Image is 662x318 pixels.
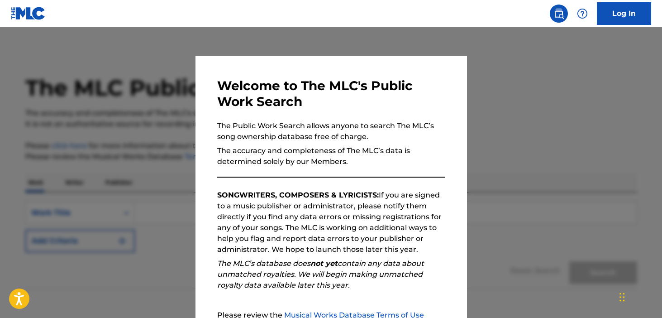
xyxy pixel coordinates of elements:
[617,275,662,318] iframe: Chat Widget
[11,7,46,20] img: MLC Logo
[577,8,588,19] img: help
[310,259,338,268] strong: not yet
[619,284,625,311] div: Drag
[217,259,424,289] em: The MLC’s database does contain any data about unmatched royalties. We will begin making unmatche...
[597,2,651,25] a: Log In
[217,145,445,167] p: The accuracy and completeness of The MLC’s data is determined solely by our Members.
[217,191,379,199] strong: SONGWRITERS, COMPOSERS & LYRICISTS:
[217,78,445,110] h3: Welcome to The MLC's Public Work Search
[217,120,445,142] p: The Public Work Search allows anyone to search The MLC’s song ownership database free of charge.
[550,5,568,23] a: Public Search
[217,190,445,255] p: If you are signed to a music publisher or administrator, please notify them directly if you find ...
[553,8,564,19] img: search
[573,5,591,23] div: Help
